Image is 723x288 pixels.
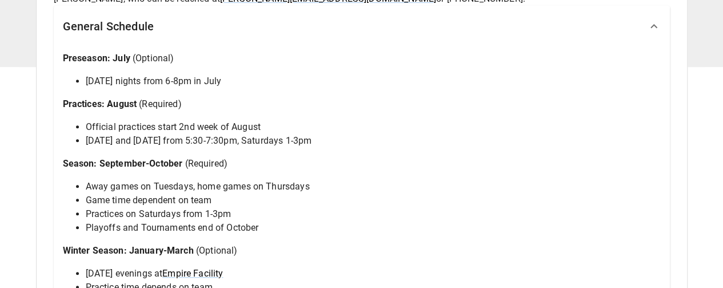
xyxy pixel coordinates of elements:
h6: General Schedule [63,17,154,35]
span: Winter Season: January-March [63,245,194,256]
a: Empire Facility [162,268,223,279]
li: [DATE] and [DATE] from 5:30-7:30pm, Saturdays 1-3pm [86,134,661,148]
li: [DATE] evenings at [86,267,661,281]
li: Playoffs and Tournaments end of October [86,221,661,235]
span: (Required) [139,98,182,109]
li: Practices on Saturdays from 1-3pm [86,207,661,221]
li: Away games on Tuesdays, home games on Thursdays [86,180,661,194]
span: Preseason: July [63,53,130,64]
span: (Required) [185,158,227,169]
span: Season: September-October [63,158,183,169]
span: (Optional) [196,245,238,256]
li: [DATE] nights from 6-8pm in July [86,74,661,88]
span: (Optional) [133,53,174,64]
span: Practices: August [63,98,137,109]
div: General Schedule [54,6,670,47]
li: Game time dependent on team [86,194,661,207]
li: Official practices start 2nd week of August [86,120,661,134]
